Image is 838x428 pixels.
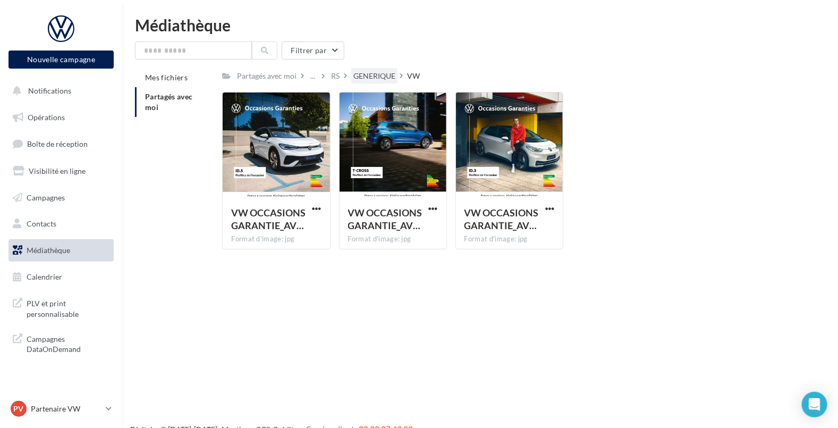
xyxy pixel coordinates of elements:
div: VW [407,71,420,81]
span: Campagnes [27,192,65,202]
span: PV [14,404,24,414]
div: RS [331,71,340,81]
span: Notifications [28,86,71,95]
div: Open Intercom Messenger [802,392,827,417]
div: Médiathèque [135,17,825,33]
span: Calendrier [27,272,62,281]
button: Notifications [6,80,112,102]
button: Filtrer par [282,41,344,60]
span: VW OCCASIONS GARANTIE_AVRIL24_RS_ID.5 [231,207,306,231]
a: Opérations [6,106,116,129]
a: Campagnes [6,187,116,209]
a: PLV et print personnalisable [6,292,116,323]
span: VW OCCASIONS GARANTIE_AVRIL24_RS_T-CROSS [348,207,422,231]
span: Visibilité en ligne [29,166,86,175]
span: Contacts [27,219,56,228]
span: Partagés avec moi [145,92,193,112]
span: Mes fichiers [145,73,188,82]
span: Campagnes DataOnDemand [27,332,109,355]
a: Boîte de réception [6,132,116,155]
a: Médiathèque [6,239,116,262]
div: Partagés avec moi [237,71,297,81]
a: Calendrier [6,266,116,288]
div: Format d'image: jpg [464,234,554,244]
span: PLV et print personnalisable [27,296,109,319]
div: Format d'image: jpg [348,234,438,244]
p: Partenaire VW [31,404,101,414]
span: Opérations [28,113,65,122]
div: Format d'image: jpg [231,234,321,244]
a: Campagnes DataOnDemand [6,328,116,359]
div: ... [308,69,317,83]
span: Boîte de réception [27,139,88,148]
a: Contacts [6,213,116,235]
span: VW OCCASIONS GARANTIE_AVRIL24_RS_ID.3 [464,207,539,231]
span: Médiathèque [27,246,70,255]
button: Nouvelle campagne [9,51,114,69]
div: GENERIQUE [353,71,395,81]
a: Visibilité en ligne [6,160,116,182]
a: PV Partenaire VW [9,399,114,419]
